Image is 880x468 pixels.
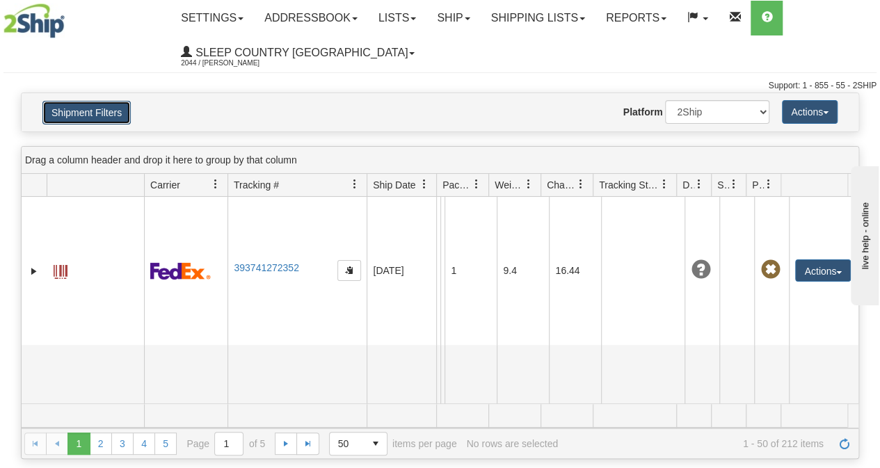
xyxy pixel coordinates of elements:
[549,197,601,345] td: 16.44
[170,1,254,35] a: Settings
[329,432,457,455] span: items per page
[192,47,408,58] span: Sleep Country [GEOGRAPHIC_DATA]
[569,172,593,196] a: Charge filter column settings
[186,432,265,455] span: Page of 5
[848,163,879,305] iframe: chat widget
[445,197,497,345] td: 1
[215,433,243,455] input: Page 1
[234,178,279,192] span: Tracking #
[782,100,838,124] button: Actions
[426,1,480,35] a: Ship
[465,172,488,196] a: Packages filter column settings
[111,433,134,455] a: 3
[154,433,177,455] a: 5
[3,80,877,92] div: Support: 1 - 855 - 55 - 2SHIP
[795,259,851,282] button: Actions
[481,1,595,35] a: Shipping lists
[717,178,729,192] span: Shipment Issues
[497,197,549,345] td: 9.4
[181,56,285,70] span: 2044 / [PERSON_NAME]
[54,259,67,281] a: Label
[22,147,858,174] div: grid grouping header
[343,172,367,196] a: Tracking # filter column settings
[442,178,472,192] span: Packages
[691,260,710,280] span: Unknown
[373,178,415,192] span: Ship Date
[760,260,780,280] span: Pickup Not Assigned
[368,1,426,35] a: Lists
[90,433,112,455] a: 2
[722,172,746,196] a: Shipment Issues filter column settings
[10,12,129,22] div: live help - online
[337,260,361,281] button: Copy to clipboard
[133,433,155,455] a: 4
[595,1,677,35] a: Reports
[547,178,576,192] span: Charge
[687,172,711,196] a: Delivery Status filter column settings
[682,178,694,192] span: Delivery Status
[653,172,676,196] a: Tracking Status filter column settings
[275,433,297,455] a: Go to the next page
[42,101,131,124] button: Shipment Filters
[338,437,356,451] span: 50
[296,433,319,455] a: Go to the last page
[204,172,227,196] a: Carrier filter column settings
[757,172,781,196] a: Pickup Status filter column settings
[599,178,659,192] span: Tracking Status
[329,432,387,455] span: Page sizes drop down
[623,105,663,119] label: Platform
[254,1,368,35] a: Addressbook
[467,438,559,449] div: No rows are selected
[234,262,298,273] a: 393741272352
[517,172,541,196] a: Weight filter column settings
[568,438,824,449] span: 1 - 50 of 212 items
[150,178,180,192] span: Carrier
[436,197,440,345] td: Allied Home Shipping department [GEOGRAPHIC_DATA] [GEOGRAPHIC_DATA] [GEOGRAPHIC_DATA] H1Z 3H3
[150,262,211,280] img: 2 - FedEx Express®
[833,433,856,455] a: Refresh
[3,3,65,38] img: logo2044.jpg
[67,433,90,455] span: Page 1
[365,433,387,455] span: select
[367,197,436,345] td: [DATE]
[170,35,425,70] a: Sleep Country [GEOGRAPHIC_DATA] 2044 / [PERSON_NAME]
[440,197,445,345] td: [PERSON_NAME] [PERSON_NAME] CA [PERSON_NAME] GROVE C0A 1H5
[413,172,436,196] a: Ship Date filter column settings
[752,178,764,192] span: Pickup Status
[27,264,41,278] a: Expand
[495,178,524,192] span: Weight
